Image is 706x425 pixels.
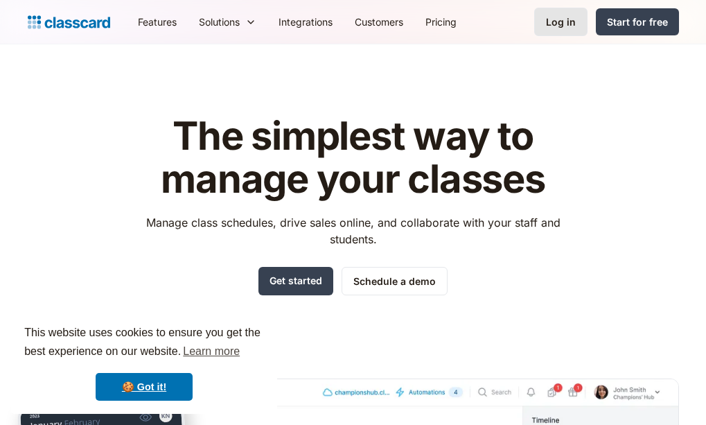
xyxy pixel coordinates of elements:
a: Features [127,6,188,37]
a: Schedule a demo [342,267,448,295]
div: Start for free [607,15,668,29]
p: Manage class schedules, drive sales online, and collaborate with your staff and students. [133,214,573,248]
div: Solutions [188,6,267,37]
div: Log in [546,15,576,29]
div: Solutions [199,15,240,29]
a: Log in [534,8,588,36]
span: This website uses cookies to ensure you get the best experience on our website. [24,324,264,362]
a: learn more about cookies [181,341,242,362]
a: Pricing [414,6,468,37]
a: Start for free [596,8,679,35]
a: Get started [258,267,333,295]
a: dismiss cookie message [96,373,193,401]
div: cookieconsent [11,311,277,414]
a: home [28,12,110,32]
a: Customers [344,6,414,37]
h1: The simplest way to manage your classes [133,115,573,200]
a: Integrations [267,6,344,37]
